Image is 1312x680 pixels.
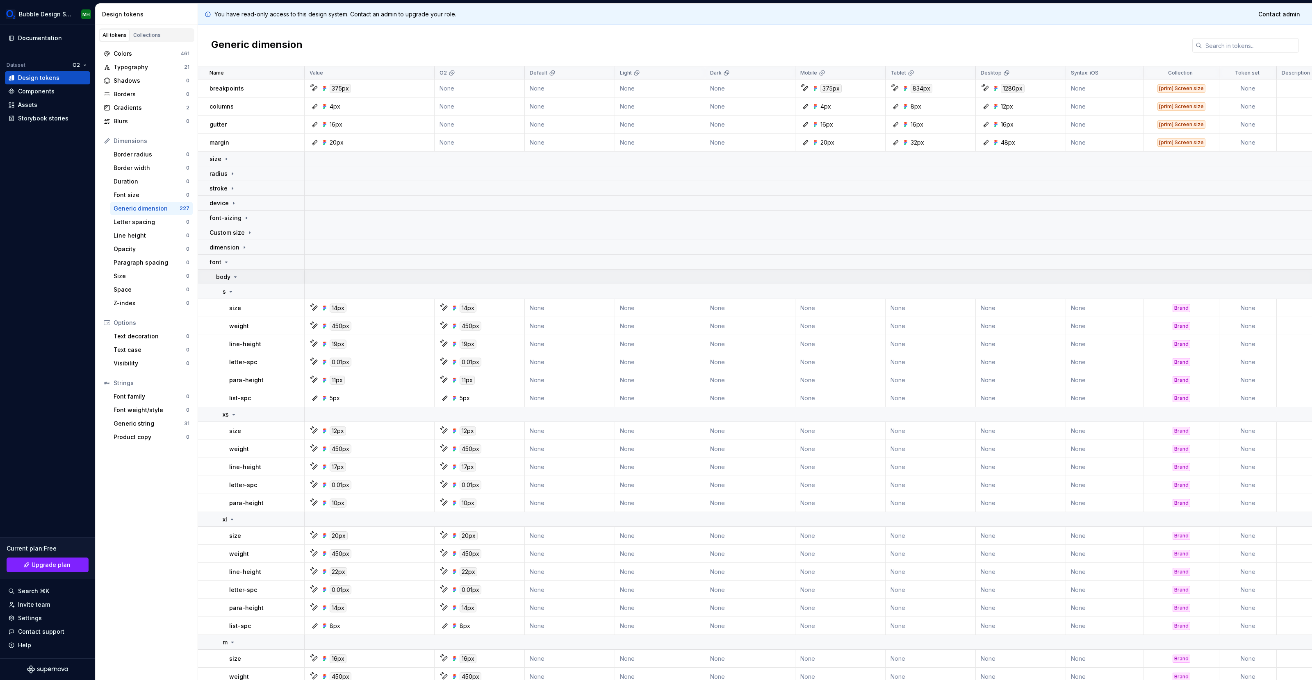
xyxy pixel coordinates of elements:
p: Light [620,70,632,76]
div: 12px [1001,102,1013,111]
td: None [615,353,705,371]
div: Search ⌘K [18,587,49,595]
p: body [216,273,230,281]
div: Brand [1173,394,1190,402]
a: Font size0 [110,188,193,202]
button: O2 [69,59,90,71]
div: 20px [330,138,344,147]
div: Documentation [18,34,62,42]
h2: Generic dimension [211,38,303,53]
td: None [886,353,976,371]
p: size [210,155,221,163]
div: Contact support [18,628,64,636]
div: 0 [186,259,189,266]
div: 0 [186,118,189,125]
td: None [795,440,886,458]
div: Assets [18,101,37,109]
td: None [1219,440,1277,458]
div: Shadows [114,77,186,85]
div: Blurs [114,117,186,125]
td: None [705,458,795,476]
div: 4px [820,102,831,111]
p: radius [210,170,228,178]
td: None [705,299,795,317]
div: 0 [186,91,189,97]
div: 5px [330,394,340,402]
div: 8px [911,102,921,111]
td: None [1219,134,1277,152]
div: Z-index [114,299,186,307]
td: None [525,458,615,476]
td: None [525,422,615,440]
td: None [525,97,615,116]
div: 834px [911,84,932,93]
span: O2 [73,62,80,68]
div: All tokens [102,32,127,39]
td: None [1066,317,1143,335]
div: 16px [820,120,833,129]
div: 1280px [1001,84,1025,93]
a: Supernova Logo [27,665,68,673]
a: Colors461 [100,47,193,60]
a: Generic dimension227 [110,202,193,215]
p: weight [229,445,249,453]
div: Text case [114,346,186,354]
p: margin [210,138,229,147]
div: 14px [330,304,346,313]
td: None [615,134,705,152]
p: size [229,304,241,312]
div: 450px [460,322,481,331]
a: Generic string31 [110,417,193,430]
td: None [705,116,795,134]
td: None [795,458,886,476]
td: None [615,458,705,476]
td: None [795,389,886,407]
td: None [1219,353,1277,371]
div: 32px [911,138,924,147]
a: Duration0 [110,175,193,188]
td: None [705,389,795,407]
td: None [795,317,886,335]
div: 17px [460,462,476,471]
button: Bubble Design SystemMH [2,5,93,23]
div: 0 [186,219,189,225]
a: Size0 [110,270,193,283]
div: Letter spacing [114,218,186,226]
p: Collection [1168,70,1193,76]
td: None [795,335,886,353]
div: Border width [114,164,186,172]
td: None [525,440,615,458]
p: device [210,199,229,207]
p: font-sizing [210,214,241,222]
div: 16px [911,120,923,129]
p: line-height [229,463,261,471]
a: Text case0 [110,343,193,356]
div: 0 [186,151,189,158]
td: None [615,97,705,116]
span: Contact admin [1258,10,1300,18]
td: None [525,371,615,389]
div: 0 [186,246,189,252]
td: None [525,389,615,407]
p: Mobile [800,70,817,76]
div: Design tokens [102,10,194,18]
div: Dimensions [114,137,189,145]
p: line-height [229,340,261,348]
a: Borders0 [100,88,193,101]
td: None [976,317,1066,335]
td: None [1219,335,1277,353]
a: Assets [5,98,90,111]
div: Colors [114,50,181,58]
div: 0 [186,273,189,279]
p: Dark [710,70,722,76]
div: 0 [186,434,189,440]
div: 31 [184,420,189,427]
td: None [435,79,525,97]
button: Contact support [5,625,90,638]
p: weight [229,322,249,330]
td: None [705,476,795,494]
div: Paragraph spacing [114,258,186,267]
a: Letter spacing0 [110,215,193,229]
div: Storybook stories [18,114,68,122]
td: None [1066,440,1143,458]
